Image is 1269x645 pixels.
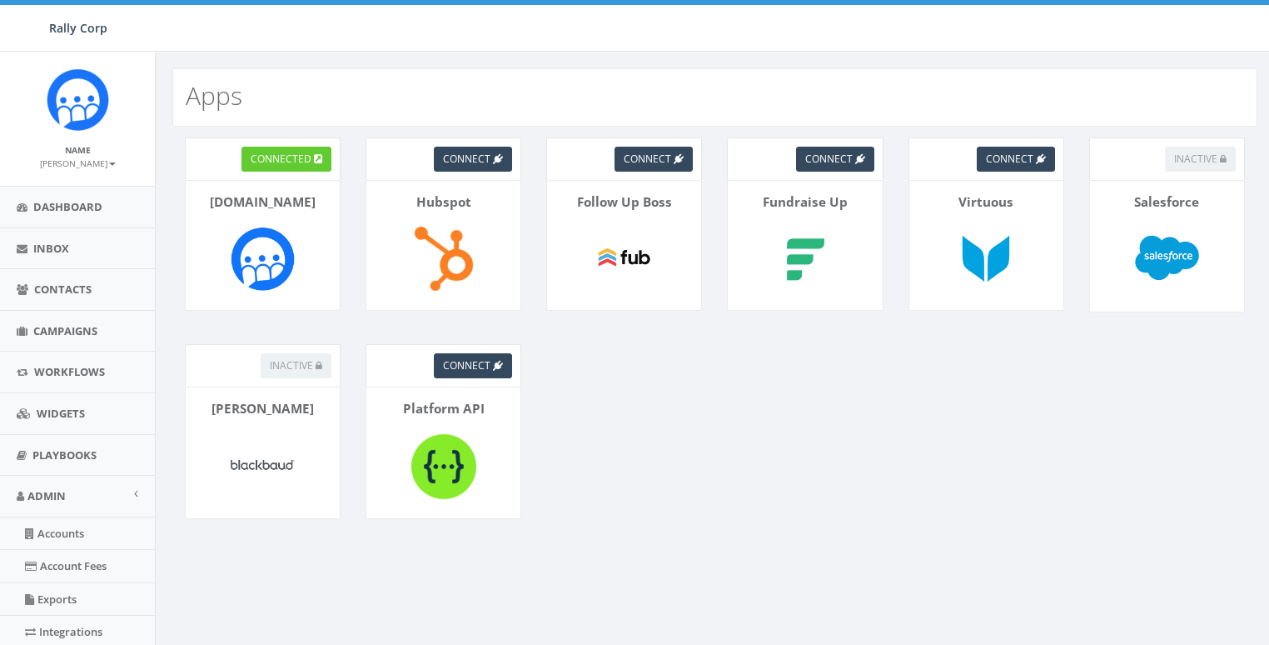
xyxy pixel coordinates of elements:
img: Salesforce-logo [1128,220,1206,299]
p: Salesforce [1102,193,1232,212]
button: inactive [1165,147,1236,172]
a: connect [977,147,1055,172]
img: Platform API-logo [405,427,482,506]
p: [PERSON_NAME] [198,400,327,418]
a: [PERSON_NAME] [40,155,116,170]
span: connect [986,152,1033,166]
img: Follow Up Boss-logo [585,220,663,297]
a: connect [434,147,512,172]
span: Dashboard [33,199,102,214]
a: connect [434,353,512,378]
img: Blackbaud-logo [224,427,301,506]
img: Virtuous-logo [948,220,1025,297]
img: Rally.so-logo [224,220,301,297]
span: Workflows [34,364,105,379]
small: Name [65,144,91,156]
img: Hubspot-logo [405,220,482,297]
span: inactive [1174,152,1217,166]
p: Hubspot [379,193,508,212]
span: Inbox [33,241,69,256]
button: inactive [261,353,331,378]
span: Rally Corp [49,20,107,36]
span: inactive [270,358,313,372]
span: connect [443,152,490,166]
img: Icon_1.png [47,68,109,131]
span: Widgets [37,406,85,421]
h2: Apps [186,82,242,109]
span: Playbooks [32,447,97,462]
span: connected [251,152,311,166]
span: connect [624,152,671,166]
span: connect [443,358,490,372]
a: connect [615,147,693,172]
img: Fundraise Up-logo [767,220,844,297]
p: Fundraise Up [740,193,869,212]
p: [DOMAIN_NAME] [198,193,327,212]
span: connect [805,152,853,166]
a: connected [241,147,331,172]
p: Platform API [379,400,508,418]
a: connect [796,147,874,172]
span: Contacts [34,282,92,297]
p: Follow Up Boss [560,193,689,212]
p: Virtuous [922,193,1051,212]
span: Admin [27,488,66,503]
small: [PERSON_NAME] [40,157,116,169]
span: Campaigns [33,323,97,338]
